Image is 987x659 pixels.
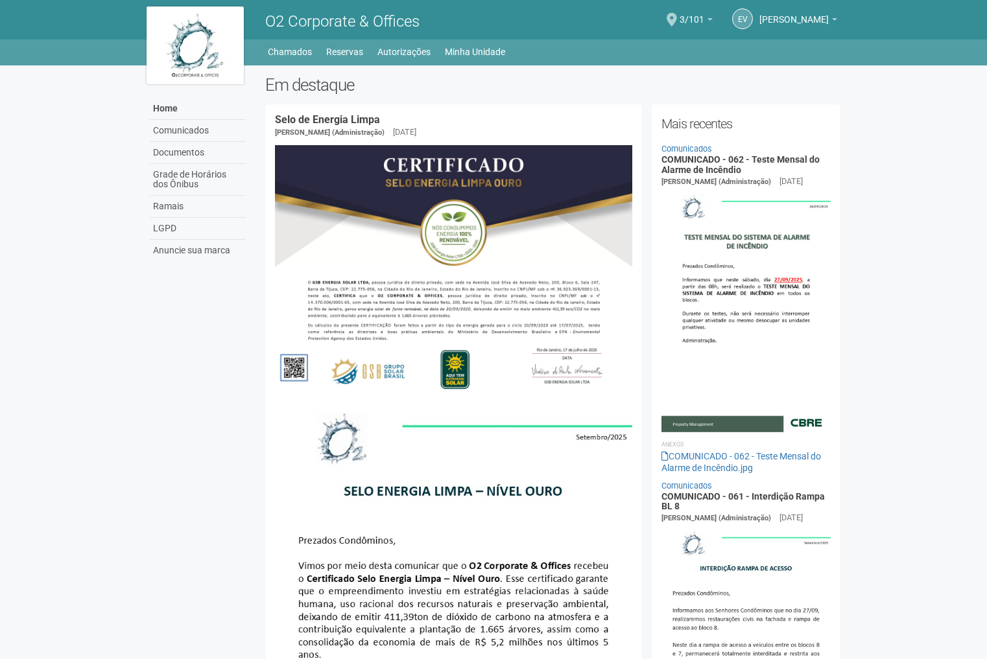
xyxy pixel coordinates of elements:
[393,126,416,138] div: [DATE]
[661,514,771,522] span: [PERSON_NAME] (Administração)
[150,196,246,218] a: Ramais
[150,142,246,164] a: Documentos
[150,164,246,196] a: Grade de Horários dos Ônibus
[759,16,837,27] a: [PERSON_NAME]
[268,43,312,61] a: Chamados
[732,8,753,29] a: EV
[275,128,385,137] span: [PERSON_NAME] (Administração)
[661,154,820,174] a: COMUNICADO - 062 - Teste Mensal do Alarme de Incêndio
[275,113,380,126] a: Selo de Energia Limpa
[661,114,831,133] h2: Mais recentes
[661,188,831,432] img: COMUNICADO%20-%20062%20-%20Teste%20Mensal%20do%20Alarme%20de%20Inc%C3%AAndio.jpg
[147,6,244,84] img: logo.jpg
[265,75,840,95] h2: Em destaque
[661,144,712,154] a: Comunicados
[661,481,712,491] a: Comunicados
[759,2,829,25] span: Eduany Vidal
[377,43,431,61] a: Autorizações
[150,240,246,261] a: Anuncie sua marca
[150,98,246,120] a: Home
[661,178,771,186] span: [PERSON_NAME] (Administração)
[326,43,363,61] a: Reservas
[275,145,632,398] img: COMUNICADO%20-%20054%20-%20Selo%20de%20Energia%20Limpa%20-%20P%C3%A1g.%202.jpg
[680,2,704,25] span: 3/101
[661,491,825,511] a: COMUNICADO - 061 - Interdição Rampa BL 8
[265,12,420,30] span: O2 Corporate & Offices
[445,43,505,61] a: Minha Unidade
[779,176,803,187] div: [DATE]
[661,451,821,473] a: COMUNICADO - 062 - Teste Mensal do Alarme de Incêndio.jpg
[779,512,803,524] div: [DATE]
[661,439,831,450] li: Anexos
[150,120,246,142] a: Comunicados
[680,16,713,27] a: 3/101
[150,218,246,240] a: LGPD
